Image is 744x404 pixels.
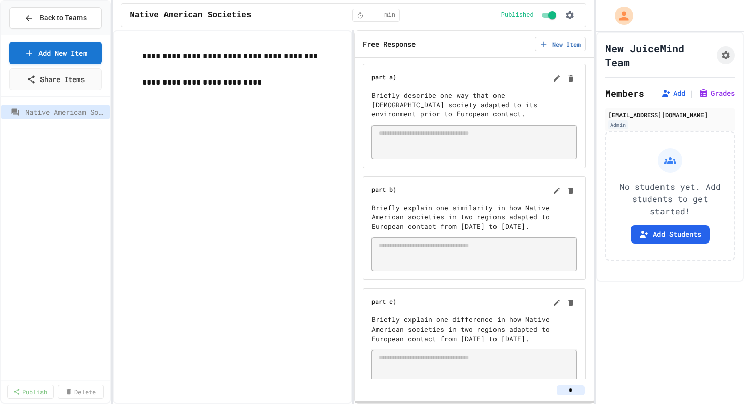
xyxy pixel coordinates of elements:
[371,185,542,194] h6: part b)
[605,41,713,69] h1: New JuiceMind Team
[501,9,558,21] div: Content is published and visible to students
[39,13,87,23] span: Back to Teams
[371,91,576,119] p: Briefly describe one way that one [DEMOGRAPHIC_DATA] society adapted to its environment prior to ...
[501,11,534,19] span: Published
[701,363,734,394] iframe: chat widget
[689,87,694,99] span: |
[698,88,735,98] button: Grades
[384,11,395,19] span: min
[604,4,636,27] div: My Account
[9,42,102,64] a: Add New Item
[608,120,628,129] div: Admin
[371,315,576,343] p: Briefly explain one difference in how Native American societies in two regions adapted to Europea...
[535,37,586,51] button: New Item
[631,225,710,244] button: Add Students
[130,9,251,21] span: Native American Societies
[7,385,54,399] a: Publish
[608,110,732,119] div: [EMAIL_ADDRESS][DOMAIN_NAME]
[614,181,726,217] p: No students yet. Add students to get started!
[363,38,416,51] h6: Free Response
[58,385,104,399] a: Delete
[717,46,735,64] button: Assignment Settings
[661,88,685,98] button: Add
[9,68,102,90] a: Share Items
[9,7,102,29] button: Back to Teams
[371,203,576,231] p: Briefly explain one similarity in how Native American societies in two regions adapted to Europea...
[605,86,644,100] h2: Members
[25,107,106,117] span: Native American Societies
[371,297,542,306] h6: part c)
[371,72,542,82] h6: part a)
